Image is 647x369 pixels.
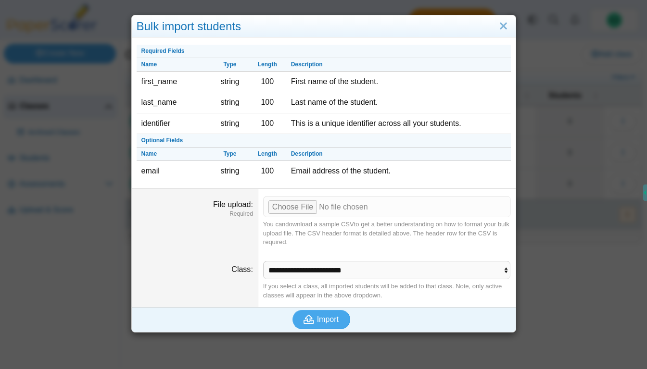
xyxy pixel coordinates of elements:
[249,92,286,113] td: 100
[249,148,286,161] th: Length
[211,92,249,113] td: string
[211,148,249,161] th: Type
[137,113,212,134] td: identifier
[286,148,511,161] th: Description
[249,58,286,72] th: Length
[137,161,212,181] td: email
[249,113,286,134] td: 100
[286,58,511,72] th: Description
[292,310,350,329] button: Import
[132,15,516,38] div: Bulk import students
[211,72,249,92] td: string
[317,315,339,323] span: Import
[263,282,511,299] div: If you select a class, all imported students will be added to that class. Note, only active class...
[231,265,253,273] label: Class
[213,200,253,209] label: File upload
[286,161,511,181] td: Email address of the student.
[211,113,249,134] td: string
[137,148,212,161] th: Name
[285,221,354,228] a: download a sample CSV
[211,161,249,181] td: string
[137,58,212,72] th: Name
[286,113,511,134] td: This is a unique identifier across all your students.
[137,210,253,218] dfn: Required
[249,161,286,181] td: 100
[211,58,249,72] th: Type
[286,92,511,113] td: Last name of the student.
[137,45,511,58] th: Required Fields
[137,134,511,148] th: Optional Fields
[137,72,212,92] td: first_name
[249,72,286,92] td: 100
[496,18,511,35] a: Close
[286,72,511,92] td: First name of the student.
[137,92,212,113] td: last_name
[263,220,511,246] div: You can to get a better understanding on how to format your bulk upload file. The CSV header form...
